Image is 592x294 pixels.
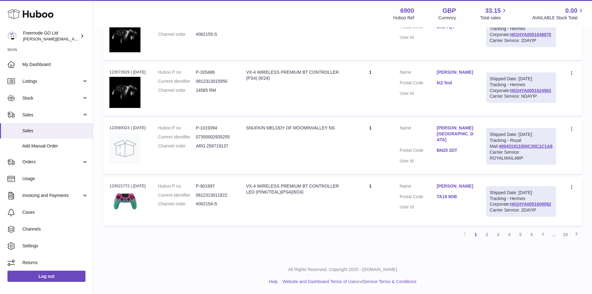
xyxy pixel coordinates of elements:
[490,149,553,161] div: Carrier Service: ROYALMAIL48IP
[158,143,196,149] dt: Channel order
[400,158,437,164] dt: User Id
[437,80,474,86] a: kt2 5nd
[499,144,553,149] a: 400431911000C30C1C1A8
[470,229,481,240] a: 1
[400,24,437,31] dt: Postal Code
[158,125,196,131] dt: Huboo P no
[22,226,88,232] span: Channels
[347,119,393,174] td: 1
[400,147,437,155] dt: Postal Code
[246,183,341,195] div: VX-4 WIRELESS PREMIUM BT CONTROLLER LED (PINK/TEAL)(PS4)(6/24)
[196,87,234,93] dd: 14585 RM
[246,69,341,81] div: VX-4 WIRELESS PREMIUM BT CONTROLLER (PS4) (6/24)
[269,279,278,284] a: Help
[22,62,88,68] span: My Dashboard
[510,88,551,93] a: H01HYA0051624563
[490,207,553,213] div: Carrier Service: 2DAYIP
[493,229,504,240] a: 3
[22,260,88,266] span: Returns
[158,87,196,93] dt: Channel order
[109,133,140,164] img: no-photo.jpg
[437,125,474,143] a: [PERSON_NAME][GEOGRAPHIC_DATA]
[485,7,501,15] span: 33.15
[22,112,82,118] span: Sales
[158,69,196,75] dt: Huboo P no
[480,7,508,21] a: 33.15 Total sales
[23,36,125,41] span: [PERSON_NAME][EMAIL_ADDRESS][DOMAIN_NAME]
[196,201,234,207] dd: #002154-S
[565,7,577,15] span: 0.00
[98,267,587,273] p: All Rights Reserved. Copyright 2025 - [DOMAIN_NAME]
[158,78,196,84] dt: Current identifier
[109,183,146,189] div: 123521772 | [DATE]
[196,125,234,131] dd: P-1019394
[196,192,234,198] dd: 0812313011822
[526,229,537,240] a: 6
[158,192,196,198] dt: Current identifier
[347,177,393,226] td: 1
[109,69,146,75] div: 123572629 | [DATE]
[196,183,234,189] dd: P-901997
[400,7,414,15] strong: 6900
[486,186,556,217] div: Tracking - Hermes Corporate:
[400,91,437,96] dt: User Id
[560,229,571,240] a: 19
[437,183,474,189] a: [PERSON_NAME]
[486,128,556,164] div: Tracking - Royal Mail:
[158,183,196,189] dt: Huboo P no
[7,31,17,41] img: lenka.smikniarova@gioteck.com
[400,69,437,77] dt: Name
[158,201,196,207] dt: Channel order
[490,76,553,82] div: Shipped Date: [DATE]
[22,95,82,101] span: Stock
[196,143,234,149] dd: ARG 258719137
[109,21,140,52] img: 69001651768034.jpg
[490,38,553,44] div: Carrier Service: 2DAYIP
[22,193,82,198] span: Invoicing and Payments
[480,15,508,21] span: Total sales
[490,132,553,138] div: Shipped Date: [DATE]
[22,78,82,84] span: Listings
[537,229,548,240] a: 7
[438,15,456,21] div: Currency
[196,31,234,37] dd: #002155-S
[7,271,85,282] a: Log out
[280,279,416,285] li: and
[109,125,146,131] div: 123569323 | [DATE]
[22,143,88,149] span: Add Manual Order
[22,243,88,249] span: Settings
[490,93,553,99] div: Carrier Service: NDAYIP
[400,194,437,201] dt: Postal Code
[515,229,526,240] a: 5
[246,125,341,131] div: SNUFKIN MELODY OF MOOMINVALLEY NS
[504,229,515,240] a: 4
[437,194,474,200] a: TA19 9DB
[400,35,437,40] dt: User Id
[481,229,493,240] a: 2
[22,159,82,165] span: Orders
[400,204,437,210] dt: User Id
[486,72,556,103] div: Tracking - Hermes Corporate:
[400,183,437,191] dt: Name
[510,202,551,207] a: H01HYA0051609092
[548,229,560,240] span: ...
[532,15,585,21] span: AVAILABLE Stock Total
[347,7,393,60] td: 1
[437,147,474,153] a: BN25 2DT
[347,63,393,116] td: 1
[486,16,556,47] div: Tracking - Hermes Corporate:
[363,279,416,284] a: Service Terms & Conditions
[22,128,88,134] span: Sales
[23,30,79,42] div: Freemode GO Ltd
[400,80,437,87] dt: Postal Code
[510,32,551,37] a: H01HYA0051648070
[443,7,456,15] strong: GBP
[532,7,585,21] a: 0.00 AVAILABLE Stock Total
[400,125,437,144] dt: Name
[437,69,474,75] a: [PERSON_NAME]
[158,31,196,37] dt: Channel order
[22,176,88,182] span: Usage
[393,15,414,21] div: Huboo Ref
[196,78,234,84] dd: 0812313015950
[109,191,140,214] img: 1700151251.png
